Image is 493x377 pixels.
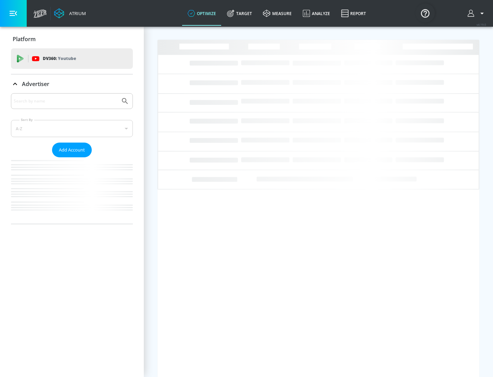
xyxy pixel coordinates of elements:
p: Youtube [58,55,76,62]
span: v 4.19.0 [477,23,486,26]
input: Search by name [14,97,117,106]
div: Advertiser [11,74,133,94]
button: Open Resource Center [416,3,435,23]
span: Add Account [59,146,85,154]
a: Target [222,1,257,26]
a: optimize [182,1,222,26]
label: Sort By [20,118,34,122]
button: Add Account [52,143,92,157]
div: Platform [11,29,133,49]
div: Atrium [66,10,86,16]
nav: list of Advertiser [11,157,133,224]
a: Analyze [297,1,336,26]
div: Advertiser [11,93,133,224]
a: Report [336,1,371,26]
a: measure [257,1,297,26]
p: Advertiser [22,80,49,88]
div: DV360: Youtube [11,48,133,69]
div: A-Z [11,120,133,137]
p: Platform [13,35,36,43]
p: DV360: [43,55,76,62]
a: Atrium [54,8,86,19]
